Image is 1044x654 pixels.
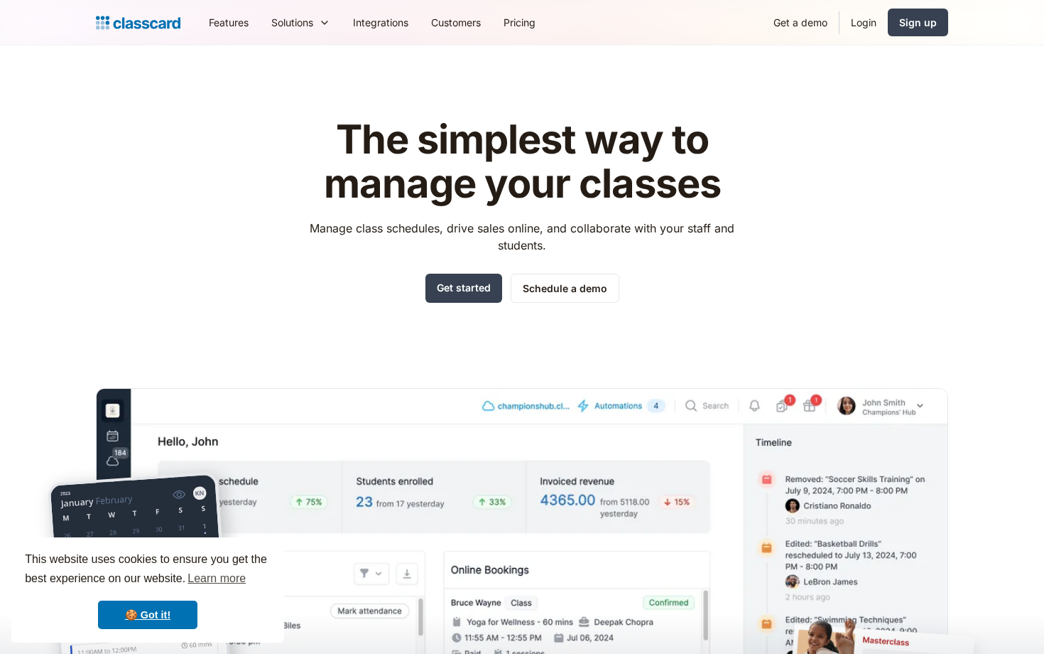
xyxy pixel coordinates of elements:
[425,274,502,303] a: Get started
[297,220,748,254] p: Manage class schedules, drive sales online, and collaborate with your staff and students.
[25,551,271,589] span: This website uses cookies to ensure you get the best experience on our website.
[762,6,839,38] a: Get a demo
[185,568,248,589] a: learn more about cookies
[492,6,547,38] a: Pricing
[420,6,492,38] a: Customers
[98,601,197,629] a: dismiss cookie message
[260,6,342,38] div: Solutions
[96,13,180,33] a: home
[839,6,888,38] a: Login
[197,6,260,38] a: Features
[271,15,313,30] div: Solutions
[899,15,937,30] div: Sign up
[511,274,619,303] a: Schedule a demo
[297,118,748,205] h1: The simplest way to manage your classes
[342,6,420,38] a: Integrations
[888,9,948,36] a: Sign up
[11,537,284,643] div: cookieconsent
